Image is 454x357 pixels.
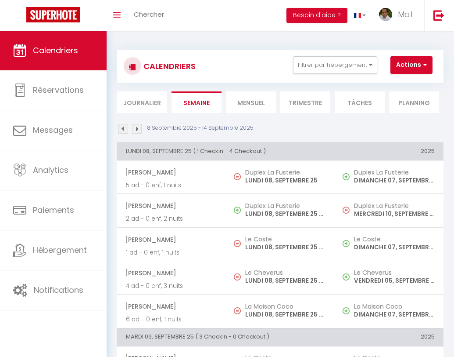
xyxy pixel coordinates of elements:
[126,181,217,190] p: 5 ad - 0 enf, 1 nuits
[335,142,443,160] th: 2025
[343,307,350,314] img: NO IMAGE
[234,307,241,314] img: NO IMAGE
[354,209,435,219] p: MERCREDI 10, SEPTEMBRE 25 - 09:00
[33,164,68,175] span: Analytics
[125,265,217,281] span: [PERSON_NAME]
[234,173,241,180] img: NO IMAGE
[335,91,385,113] li: Tâches
[354,310,435,319] p: DIMANCHE 07, SEPTEMBRE 25 - 17:00
[34,284,83,295] span: Notifications
[26,7,80,22] img: Super Booking
[245,209,326,219] p: LUNDI 08, SEPTEMBRE 25 - 17:00
[354,276,435,285] p: VENDREDI 05, SEPTEMBRE 25 - 17:00
[33,244,87,255] span: Hébergement
[245,303,326,310] h5: La Maison Coco
[354,269,435,276] h5: Le Cheverus
[245,276,326,285] p: LUNDI 08, SEPTEMBRE 25 - 10:00
[126,281,217,291] p: 4 ad - 0 enf, 3 nuits
[354,169,435,176] h5: Duplex La Fusterie
[335,328,443,346] th: 2025
[245,236,326,243] h5: Le Coste
[126,248,217,257] p: 1 ad - 0 enf, 1 nuits
[33,45,78,56] span: Calendriers
[125,164,217,181] span: [PERSON_NAME]
[172,91,222,113] li: Semaine
[117,142,335,160] th: LUNDI 08, SEPTEMBRE 25 ( 1 Checkin - 4 Checkout )
[354,176,435,185] p: DIMANCHE 07, SEPTEMBRE 25
[354,303,435,310] h5: La Maison Coco
[141,56,196,76] h3: CALENDRIERS
[293,56,377,74] button: Filtrer par hébergement
[280,91,330,113] li: Trimestre
[125,298,217,315] span: [PERSON_NAME]
[245,169,326,176] h5: Duplex La Fusterie
[125,197,217,214] span: [PERSON_NAME]
[33,124,73,135] span: Messages
[389,91,439,113] li: Planning
[245,310,326,319] p: LUNDI 08, SEPTEMBRE 25 - 10:00
[433,10,444,21] img: logout
[234,273,241,280] img: NO IMAGE
[125,231,217,248] span: [PERSON_NAME]
[126,214,217,223] p: 2 ad - 0 enf, 2 nuits
[343,173,350,180] img: NO IMAGE
[343,207,350,214] img: NO IMAGE
[398,9,413,20] span: Mat
[147,124,254,132] p: 8 Septembre 2025 - 14 Septembre 2025
[286,8,347,23] button: Besoin d'aide ?
[245,176,326,185] p: LUNDI 08, SEPTEMBRE 25
[343,273,350,280] img: NO IMAGE
[7,4,33,30] button: Ouvrir le widget de chat LiveChat
[245,269,326,276] h5: Le Cheverus
[126,315,217,324] p: 6 ad - 0 enf, 1 nuits
[117,328,335,346] th: MARDI 09, SEPTEMBRE 25 ( 3 Checkin - 0 Checkout )
[134,10,164,19] span: Chercher
[234,240,241,247] img: NO IMAGE
[33,204,74,215] span: Paiements
[245,243,326,252] p: LUNDI 08, SEPTEMBRE 25 - 10:00
[117,91,167,113] li: Journalier
[245,202,326,209] h5: Duplex La Fusterie
[354,202,435,209] h5: Duplex La Fusterie
[226,91,276,113] li: Mensuel
[379,8,392,21] img: ...
[354,236,435,243] h5: Le Coste
[390,56,433,74] button: Actions
[343,240,350,247] img: NO IMAGE
[354,243,435,252] p: DIMANCHE 07, SEPTEMBRE 25 - 19:00
[33,84,84,95] span: Réservations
